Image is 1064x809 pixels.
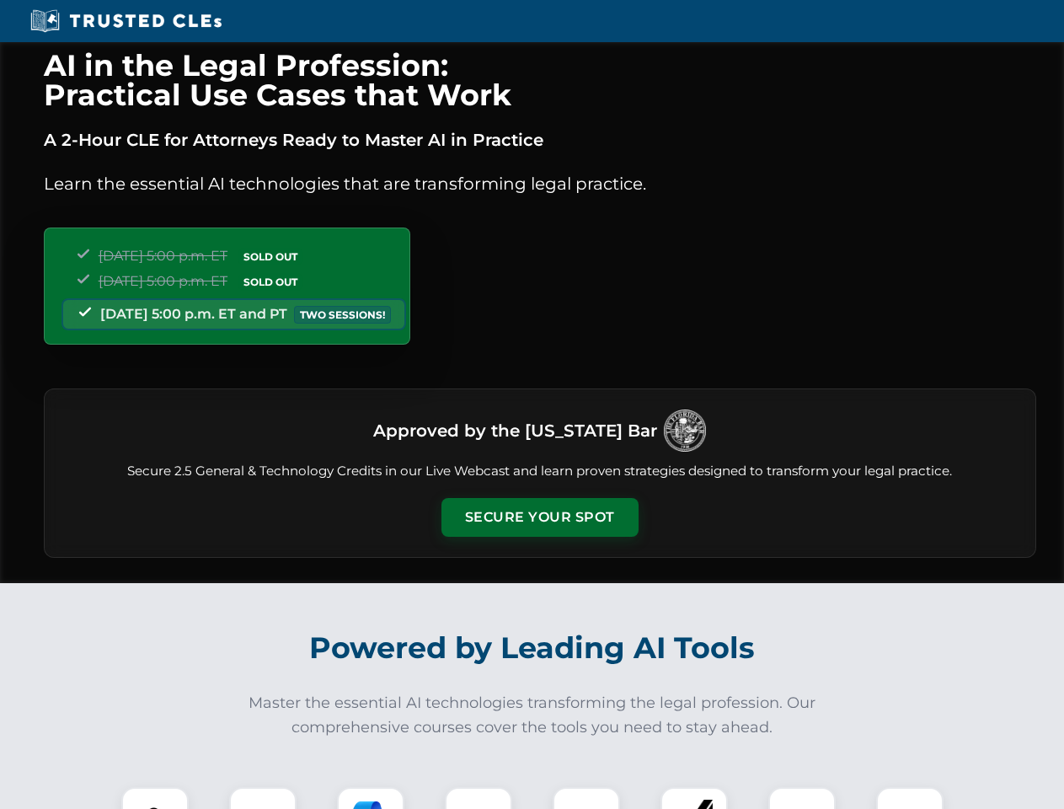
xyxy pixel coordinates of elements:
button: Secure Your Spot [441,498,639,537]
p: Master the essential AI technologies transforming the legal profession. Our comprehensive courses... [238,691,827,740]
img: Logo [664,410,706,452]
h2: Powered by Leading AI Tools [66,619,999,678]
span: [DATE] 5:00 p.m. ET [99,248,227,264]
h1: AI in the Legal Profession: Practical Use Cases that Work [44,51,1036,110]
span: [DATE] 5:00 p.m. ET [99,273,227,289]
p: Learn the essential AI technologies that are transforming legal practice. [44,170,1036,197]
h3: Approved by the [US_STATE] Bar [373,415,657,446]
span: SOLD OUT [238,248,303,265]
img: Trusted CLEs [25,8,227,34]
span: SOLD OUT [238,273,303,291]
p: A 2-Hour CLE for Attorneys Ready to Master AI in Practice [44,126,1036,153]
p: Secure 2.5 General & Technology Credits in our Live Webcast and learn proven strategies designed ... [65,462,1015,481]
